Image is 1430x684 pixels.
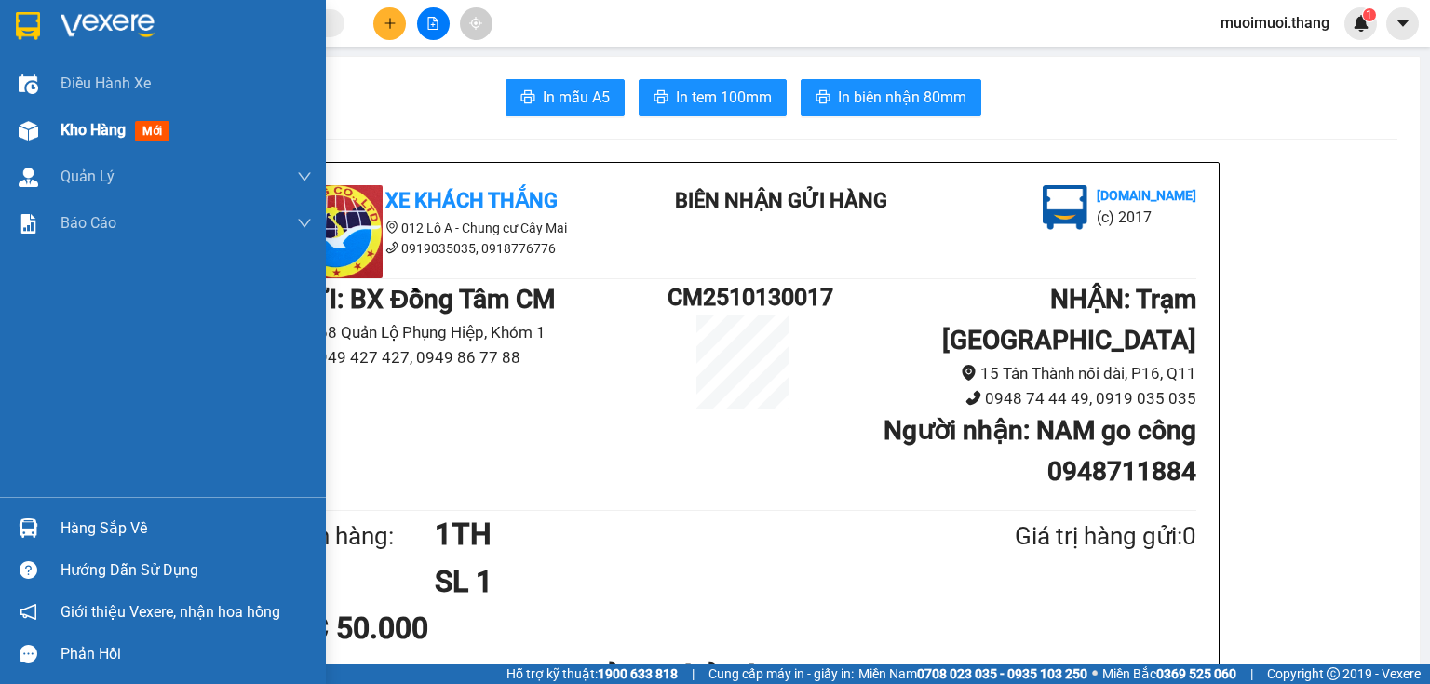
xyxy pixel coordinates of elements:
button: printerIn biên nhận 80mm [801,79,981,116]
button: caret-down [1386,7,1419,40]
h1: SL 1 [435,558,924,605]
button: printerIn tem 100mm [639,79,787,116]
span: environment [385,221,398,234]
span: Miền Nam [858,664,1087,684]
img: solution-icon [19,214,38,234]
li: 0919035035, 0918776776 [290,238,625,259]
span: caret-down [1395,15,1411,32]
span: printer [816,89,830,107]
img: logo.jpg [290,185,383,278]
div: NAM go công [121,60,310,83]
img: warehouse-icon [19,168,38,187]
span: down [297,169,312,184]
img: warehouse-icon [19,121,38,141]
img: warehouse-icon [19,74,38,94]
span: In tem 100mm [676,86,772,109]
li: 012 Lô A - Chung cư Cây Mai [290,218,625,238]
span: down [297,216,312,231]
div: Tên hàng: [290,517,435,556]
span: | [692,664,695,684]
img: icon-new-feature [1353,15,1369,32]
span: Gửi: [16,18,45,37]
span: Cung cấp máy in - giấy in: [708,664,854,684]
sup: 1 [1363,8,1376,21]
span: | [1250,664,1253,684]
li: 0948 74 44 49, 0919 035 035 [818,386,1196,411]
span: Kho hàng [61,121,126,139]
li: 15 Tân Thành nối dài, P16, Q11 [818,361,1196,386]
b: GỬI : BX Đồng Tâm CM [290,284,555,315]
span: question-circle [20,561,37,579]
div: 0948711884 [121,83,310,109]
div: CC 50.000 [290,605,588,651]
img: logo.jpg [1043,185,1087,230]
button: aim [460,7,492,40]
button: file-add [417,7,450,40]
span: phone [965,390,981,406]
span: CC : [118,125,144,144]
div: BX Đồng Tâm CM [16,16,108,83]
div: Hướng dẫn sử dụng [61,557,312,584]
span: Báo cáo [61,211,116,235]
span: aim [469,17,482,30]
img: logo-vxr [16,12,40,40]
span: muoimuoi.thang [1206,11,1344,34]
span: printer [520,89,535,107]
span: In biên nhận 80mm [838,86,966,109]
span: phone [385,241,398,254]
span: Điều hành xe [61,72,151,95]
b: Xe Khách THẮNG [385,189,558,212]
span: Quản Lý [61,165,115,188]
b: NHẬN : Trạm [GEOGRAPHIC_DATA] [942,284,1196,355]
span: 1 [1366,8,1372,21]
b: BIÊN NHẬN GỬI HÀNG [675,189,887,212]
span: printer [654,89,668,107]
span: Giới thiệu Vexere, nhận hoa hồng [61,600,280,624]
span: message [20,645,37,663]
span: Miền Bắc [1102,664,1236,684]
img: warehouse-icon [19,518,38,538]
strong: 0708 023 035 - 0935 103 250 [917,666,1087,681]
span: environment [961,365,977,381]
span: In mẫu A5 [543,86,610,109]
span: notification [20,603,37,621]
div: Hàng sắp về [61,515,312,543]
span: mới [135,121,169,141]
b: [DOMAIN_NAME] [1097,188,1196,203]
b: Người nhận : NAM go công 0948711884 [884,415,1196,487]
li: 168 Quản Lộ Phụng Hiệp, Khóm 1 [290,320,668,345]
button: plus [373,7,406,40]
span: plus [384,17,397,30]
span: copyright [1327,667,1340,680]
strong: 1900 633 818 [598,666,678,681]
strong: 0369 525 060 [1156,666,1236,681]
li: 0949 427 427, 0949 86 77 88 [290,345,668,370]
h1: 1TH [435,511,924,557]
li: (c) 2017 [1097,206,1196,229]
div: Trạm [GEOGRAPHIC_DATA] [121,16,310,60]
span: file-add [426,17,439,30]
h1: CM2510130017 [668,279,818,315]
span: Nhận: [121,18,166,37]
button: printerIn mẫu A5 [506,79,625,116]
span: ⚪️ [1092,670,1098,677]
div: Phản hồi [61,640,312,668]
div: Giá trị hàng gửi: 0 [924,517,1196,556]
div: 50.000 [118,120,312,146]
span: Hỗ trợ kỹ thuật: [506,664,678,684]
